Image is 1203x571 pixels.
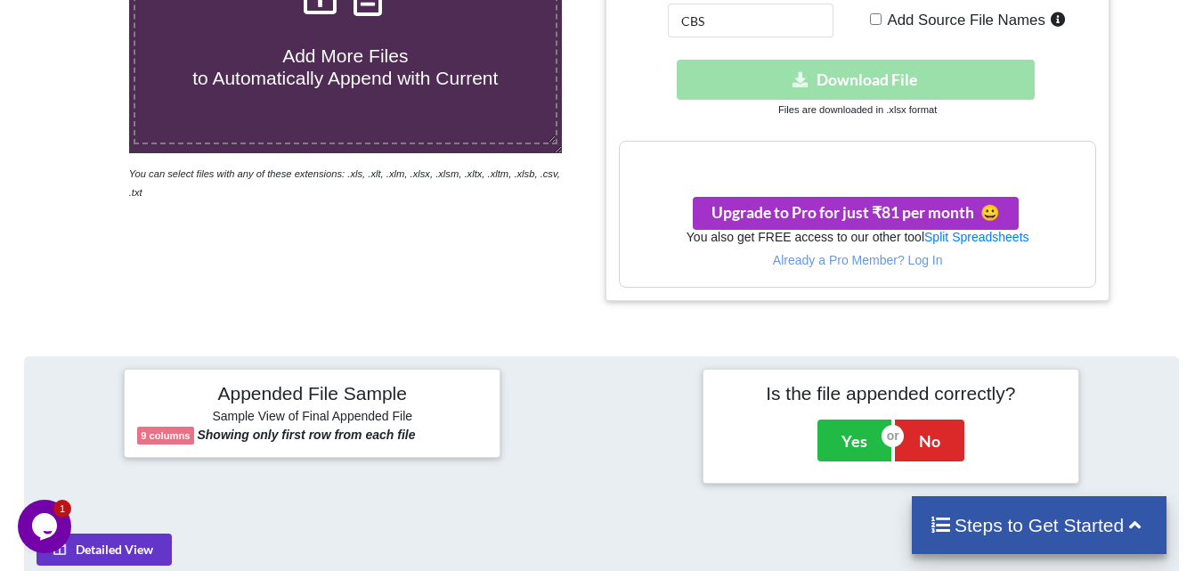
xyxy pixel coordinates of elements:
[924,230,1029,244] a: Split Spreadsheets
[693,197,1019,230] button: Upgrade to Pro for just ₹81 per monthsmile
[37,534,172,566] button: Detailed View
[668,4,833,37] input: Enter File Name
[197,428,415,442] b: Showing only first row from each file
[711,203,1000,222] span: Upgrade to Pro for just ₹81 per month
[716,382,1066,404] h4: Is the file appended correctly?
[778,104,937,115] small: Files are downloaded in .xlsx format
[192,45,498,88] span: Add More Files to Automatically Append with Current
[137,382,487,407] h4: Appended File Sample
[895,420,964,461] button: No
[141,430,190,441] b: 9 columns
[817,420,891,461] button: Yes
[620,251,1094,269] p: Already a Pro Member? Log In
[620,151,1094,170] h3: Your files are more than 1 MB
[129,168,560,198] i: You can select files with any of these extensions: .xls, .xlt, .xlm, .xlsx, .xlsm, .xltx, .xltm, ...
[974,203,1000,222] span: smile
[882,12,1045,29] span: Add Source File Names
[18,500,75,553] iframe: chat widget
[930,514,1150,536] h4: Steps to Get Started
[137,409,487,427] h6: Sample View of Final Appended File
[620,230,1094,245] h6: You also get FREE access to our other tool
